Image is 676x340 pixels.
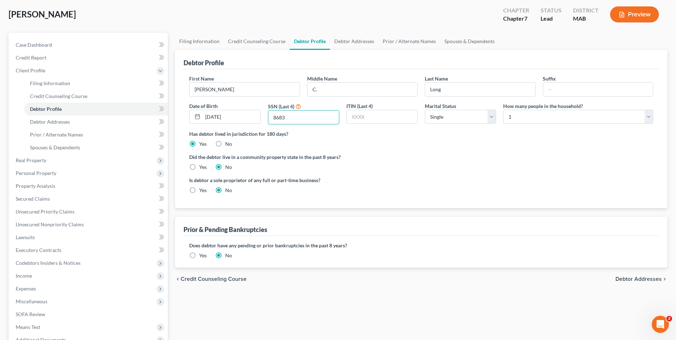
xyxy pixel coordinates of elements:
[189,153,653,161] label: Did the debtor live in a community property state in the past 8 years?
[30,93,87,99] span: Credit Counseling Course
[24,77,168,90] a: Filing Information
[615,276,662,282] span: Debtor Addresses
[16,247,61,253] span: Executory Contracts
[24,128,168,141] a: Prior / Alternate Names
[203,110,260,124] input: MM/DD/YYYY
[503,6,529,15] div: Chapter
[10,205,168,218] a: Unsecured Priority Claims
[662,276,667,282] i: chevron_right
[225,140,232,148] label: No
[16,170,56,176] span: Personal Property
[330,33,378,50] a: Debtor Addresses
[189,242,653,249] label: Does debtor have any pending or prior bankruptcies in the past 8 years?
[666,316,672,321] span: 2
[175,276,247,282] button: chevron_left Credit Counseling Course
[16,273,32,279] span: Income
[24,103,168,115] a: Debtor Profile
[346,102,373,110] label: ITIN (Last 4)
[16,183,55,189] span: Property Analysis
[184,225,267,234] div: Prior & Pending Bankruptcies
[30,144,80,150] span: Spouses & Dependents
[573,15,599,23] div: MAB
[503,15,529,23] div: Chapter
[175,33,224,50] a: Filing Information
[268,103,294,110] label: SSN (Last 4)
[10,244,168,257] a: Executory Contracts
[16,67,45,73] span: Client Profile
[199,164,207,171] label: Yes
[16,260,81,266] span: Codebtors Insiders & Notices
[181,276,247,282] span: Credit Counseling Course
[10,51,168,64] a: Credit Report
[16,298,47,304] span: Miscellaneous
[268,110,339,124] input: XXXX
[10,218,168,231] a: Unsecured Nonpriority Claims
[189,102,218,110] label: Date of Birth
[16,285,36,292] span: Expenses
[290,33,330,50] a: Debtor Profile
[10,231,168,244] a: Lawsuits
[16,196,50,202] span: Secured Claims
[425,102,456,110] label: Marital Status
[543,75,556,82] label: Suffix
[16,208,74,215] span: Unsecured Priority Claims
[224,33,290,50] a: Credit Counseling Course
[225,164,232,171] label: No
[10,180,168,192] a: Property Analysis
[541,6,562,15] div: Status
[175,276,181,282] i: chevron_left
[199,252,207,259] label: Yes
[307,75,337,82] label: Middle Name
[16,157,46,163] span: Real Property
[189,176,418,184] label: Is debtor a sole proprietor of any full or part-time business?
[425,75,448,82] label: Last Name
[184,58,224,67] div: Debtor Profile
[524,15,527,22] span: 7
[9,9,76,19] span: [PERSON_NAME]
[10,38,168,51] a: Case Dashboard
[347,110,417,124] input: XXXX
[16,42,52,48] span: Case Dashboard
[543,83,653,96] input: --
[503,102,583,110] label: How many people in the household?
[199,140,207,148] label: Yes
[541,15,562,23] div: Lead
[225,187,232,194] label: No
[16,324,40,330] span: Means Test
[30,119,70,125] span: Debtor Addresses
[573,6,599,15] div: District
[189,75,214,82] label: First Name
[425,83,535,96] input: --
[378,33,440,50] a: Prior / Alternate Names
[189,130,653,138] label: Has debtor lived in jurisdiction for 180 days?
[16,55,46,61] span: Credit Report
[30,80,70,86] span: Filing Information
[24,90,168,103] a: Credit Counseling Course
[440,33,499,50] a: Spouses & Dependents
[16,311,45,317] span: SOFA Review
[190,83,299,96] input: --
[652,316,669,333] iframe: Intercom live chat
[10,308,168,321] a: SOFA Review
[308,83,417,96] input: M.I
[225,252,232,259] label: No
[30,106,62,112] span: Debtor Profile
[24,141,168,154] a: Spouses & Dependents
[16,234,35,240] span: Lawsuits
[24,115,168,128] a: Debtor Addresses
[615,276,667,282] button: Debtor Addresses chevron_right
[199,187,207,194] label: Yes
[10,192,168,205] a: Secured Claims
[30,132,83,138] span: Prior / Alternate Names
[610,6,659,22] button: Preview
[16,221,84,227] span: Unsecured Nonpriority Claims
